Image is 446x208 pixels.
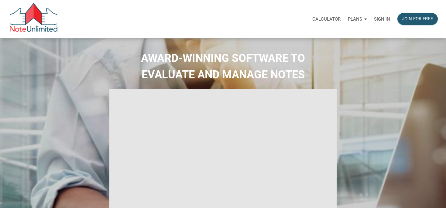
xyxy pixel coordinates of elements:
[374,16,390,22] p: Sign in
[397,13,438,25] button: Join for free
[394,9,441,29] a: Join for free
[348,16,362,22] p: Plans
[312,16,341,22] p: Calculator
[402,15,433,22] div: Join for free
[309,9,344,29] a: Calculator
[344,9,370,29] a: Plans
[5,50,441,83] h2: AWARD-WINNING SOFTWARE TO EVALUATE AND MANAGE NOTES
[344,10,370,28] button: Plans
[370,9,394,29] a: Sign in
